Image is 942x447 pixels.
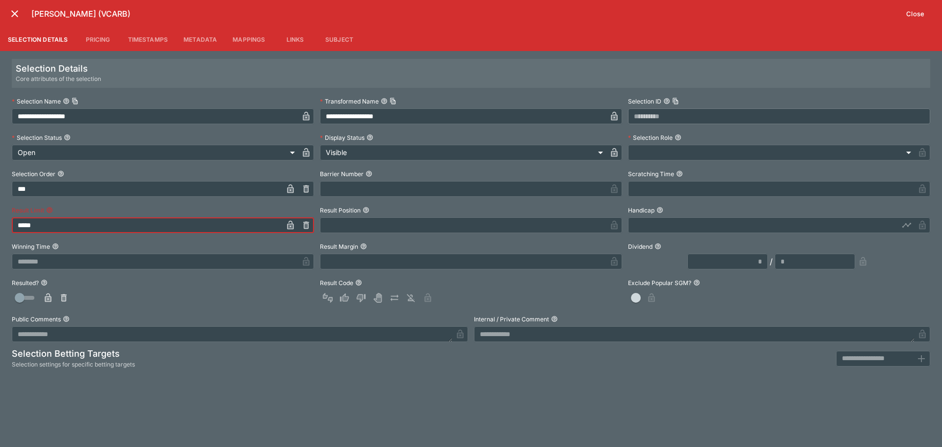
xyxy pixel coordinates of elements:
h5: Selection Betting Targets [12,348,135,359]
p: Scratching Time [628,170,674,178]
p: Exclude Popular SGM? [628,279,691,287]
button: Not Set [320,290,336,306]
button: Barrier Number [366,170,372,177]
p: Selection Order [12,170,55,178]
p: Result Margin [320,242,358,251]
div: Visible [320,145,606,160]
button: Push [387,290,402,306]
button: Result Code [355,279,362,286]
button: Mappings [225,27,273,51]
button: Links [273,27,317,51]
div: / [770,256,773,267]
p: Selection ID [628,97,661,105]
button: Selection NameCopy To Clipboard [63,98,70,105]
p: Selection Role [628,133,673,142]
button: Pricing [76,27,120,51]
button: Resulted? [41,279,48,286]
button: Dividend [654,243,661,250]
p: Result Position [320,206,361,214]
button: Result Margin [360,243,367,250]
button: Internal / Private Comment [551,316,558,322]
button: Exclude Popular SGM? [693,279,700,286]
p: Selection Status [12,133,62,142]
span: Selection settings for specific betting targets [12,360,135,369]
p: Winning Time [12,242,50,251]
button: Lose [353,290,369,306]
button: Selection IDCopy To Clipboard [663,98,670,105]
button: Public Comments [63,316,70,322]
h5: Selection Details [16,63,101,74]
p: Handicap [628,206,654,214]
button: Win [337,290,352,306]
button: Display Status [366,134,373,141]
button: Eliminated In Play [403,290,419,306]
button: Timestamps [120,27,176,51]
p: Result Limit [12,206,44,214]
p: Public Comments [12,315,61,323]
p: Internal / Private Comment [474,315,549,323]
button: Result Limit [46,207,53,213]
span: Core attributes of the selection [16,74,101,84]
button: Scratching Time [676,170,683,177]
button: Copy To Clipboard [672,98,679,105]
button: Void [370,290,386,306]
button: close [6,5,24,23]
p: Dividend [628,242,653,251]
button: Subject [317,27,361,51]
div: Open [12,145,298,160]
button: Result Position [363,207,369,213]
button: Handicap [656,207,663,213]
button: Selection Order [57,170,64,177]
button: Copy To Clipboard [390,98,396,105]
button: Close [900,6,930,22]
button: Copy To Clipboard [72,98,78,105]
button: Selection Status [64,134,71,141]
p: Transformed Name [320,97,379,105]
button: Transformed NameCopy To Clipboard [381,98,388,105]
p: Barrier Number [320,170,364,178]
h6: [PERSON_NAME] (VCARB) [31,9,900,19]
button: Selection Role [675,134,681,141]
p: Result Code [320,279,353,287]
p: Selection Name [12,97,61,105]
p: Display Status [320,133,365,142]
button: Metadata [176,27,225,51]
button: Winning Time [52,243,59,250]
p: Resulted? [12,279,39,287]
